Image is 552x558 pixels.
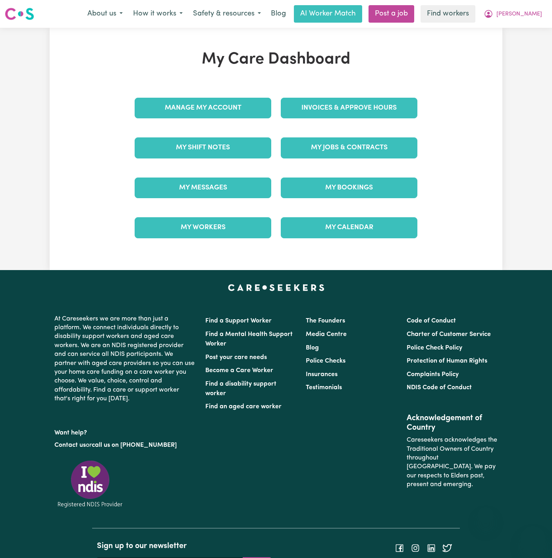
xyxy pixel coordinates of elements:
a: call us on [PHONE_NUMBER] [92,442,177,448]
a: Invoices & Approve Hours [281,98,417,118]
a: Blog [266,5,291,23]
a: Become a Care Worker [205,367,273,374]
a: Follow Careseekers on Twitter [442,545,452,551]
a: Post a job [369,5,414,23]
img: Careseekers logo [5,7,34,21]
button: Safety & resources [188,6,266,22]
a: Post your care needs [205,354,267,361]
a: NDIS Code of Conduct [407,384,472,391]
a: Testimonials [306,384,342,391]
a: Follow Careseekers on Facebook [395,545,404,551]
a: AI Worker Match [294,5,362,23]
button: My Account [479,6,547,22]
a: Find an aged care worker [205,404,282,410]
span: [PERSON_NAME] [496,10,542,19]
a: The Founders [306,318,345,324]
a: My Bookings [281,178,417,198]
a: Follow Careseekers on Instagram [411,545,420,551]
a: Find a disability support worker [205,381,276,397]
a: My Calendar [281,217,417,238]
a: Find a Support Worker [205,318,272,324]
a: My Workers [135,217,271,238]
p: or [54,438,196,453]
a: Police Checks [306,358,345,364]
img: Registered NDIS provider [54,459,126,509]
a: Contact us [54,442,86,448]
a: Complaints Policy [407,371,459,378]
a: Charter of Customer Service [407,331,491,338]
a: Insurances [306,371,338,378]
a: Protection of Human Rights [407,358,487,364]
h1: My Care Dashboard [130,50,422,69]
a: Careseekers logo [5,5,34,23]
iframe: Close message [478,507,494,523]
a: Find a Mental Health Support Worker [205,331,293,347]
button: About us [82,6,128,22]
p: At Careseekers we are more than just a platform. We connect individuals directly to disability su... [54,311,196,407]
a: Blog [306,345,319,351]
a: Find workers [421,5,475,23]
a: Code of Conduct [407,318,456,324]
a: Follow Careseekers on LinkedIn [427,545,436,551]
p: Want help? [54,425,196,437]
iframe: Button to launch messaging window [520,526,546,552]
h2: Sign up to our newsletter [97,541,271,551]
a: My Messages [135,178,271,198]
a: Media Centre [306,331,347,338]
a: My Shift Notes [135,137,271,158]
a: My Jobs & Contracts [281,137,417,158]
button: How it works [128,6,188,22]
a: Manage My Account [135,98,271,118]
h2: Acknowledgement of Country [407,413,498,432]
a: Careseekers home page [228,284,324,291]
a: Police Check Policy [407,345,462,351]
p: Careseekers acknowledges the Traditional Owners of Country throughout [GEOGRAPHIC_DATA]. We pay o... [407,432,498,492]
